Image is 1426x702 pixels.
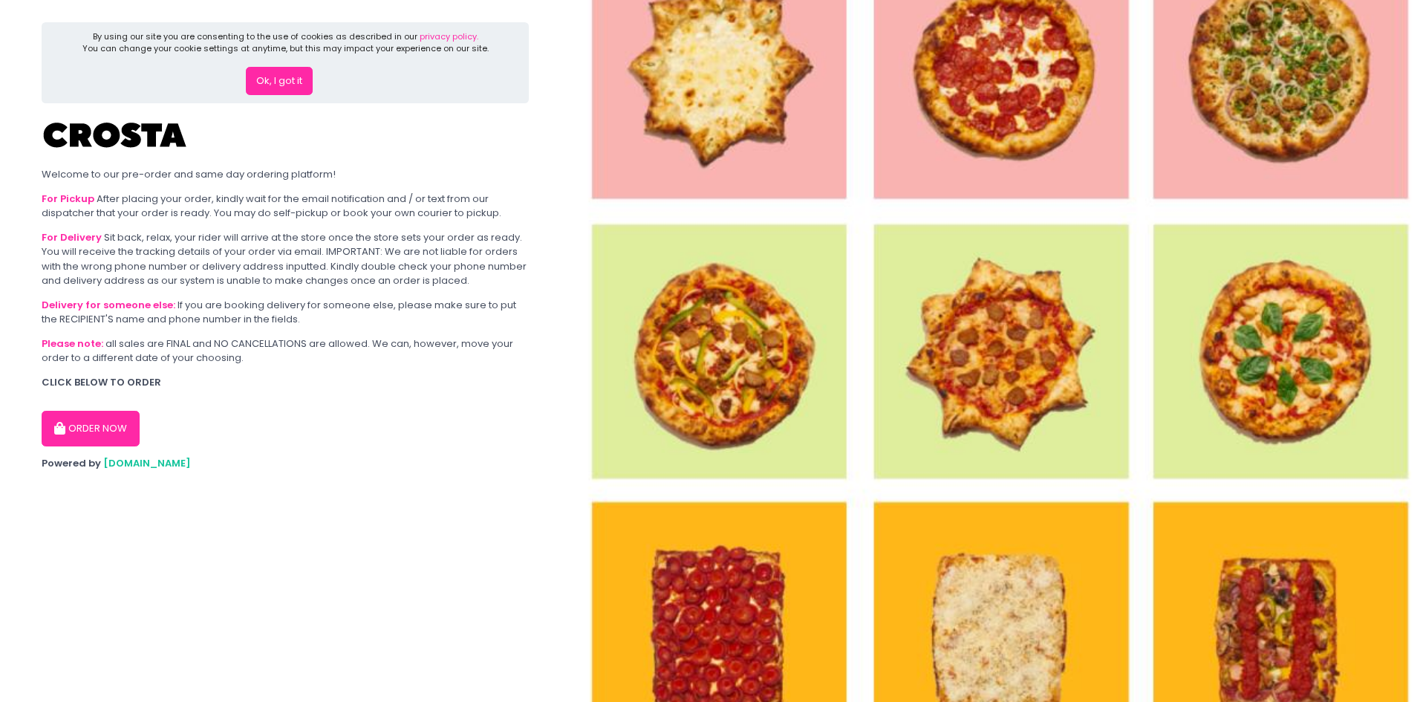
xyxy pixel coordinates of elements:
[42,411,140,446] button: ORDER NOW
[42,337,529,365] div: all sales are FINAL and NO CANCELLATIONS are allowed. We can, however, move your order to a diffe...
[42,192,529,221] div: After placing your order, kindly wait for the email notification and / or text from our dispatche...
[42,230,102,244] b: For Delivery
[42,375,529,390] div: CLICK BELOW TO ORDER
[42,192,94,206] b: For Pickup
[82,30,489,55] div: By using our site you are consenting to the use of cookies as described in our You can change you...
[246,67,313,95] button: Ok, I got it
[42,337,103,351] b: Please note:
[42,230,529,288] div: Sit back, relax, your rider will arrive at the store once the store sets your order as ready. You...
[42,298,529,327] div: If you are booking delivery for someone else, please make sure to put the RECIPIENT'S name and ph...
[103,456,191,470] a: [DOMAIN_NAME]
[42,298,175,312] b: Delivery for someone else:
[42,167,529,182] div: Welcome to our pre-order and same day ordering platform!
[42,456,529,471] div: Powered by
[42,113,190,157] img: Crosta Pizzeria
[420,30,478,42] a: privacy policy.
